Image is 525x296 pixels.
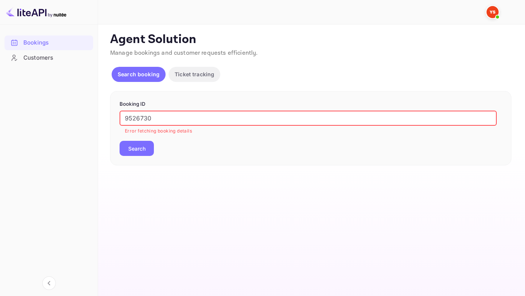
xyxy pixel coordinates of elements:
div: Bookings [5,35,93,50]
p: Search booking [118,70,160,78]
div: Bookings [23,39,89,47]
a: Bookings [5,35,93,49]
p: Error fetching booking details [125,127,491,135]
span: Manage bookings and customer requests efficiently. [110,49,258,57]
p: Ticket tracking [175,70,214,78]
p: Agent Solution [110,32,511,47]
button: Collapse navigation [42,276,56,290]
img: Yandex Support [487,6,499,18]
div: Customers [23,54,89,62]
a: Customers [5,51,93,65]
img: LiteAPI logo [6,6,66,18]
button: Search [120,141,154,156]
p: Booking ID [120,100,502,108]
input: Enter Booking ID (e.g., 63782194) [120,111,497,126]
